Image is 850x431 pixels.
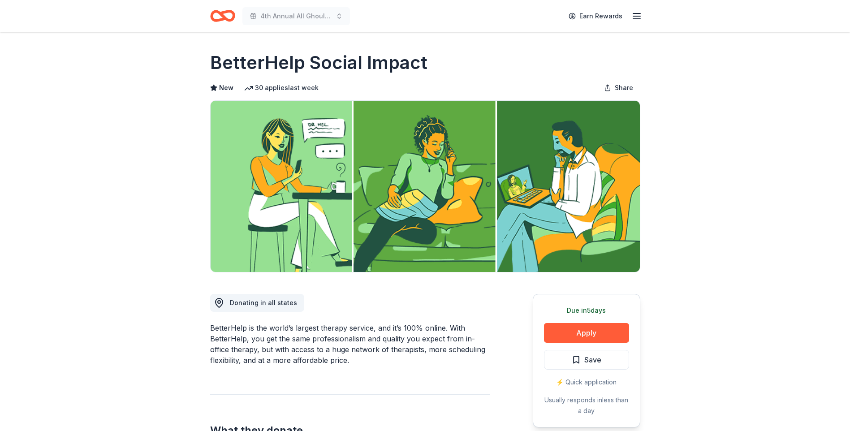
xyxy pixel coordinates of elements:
span: 4th Annual All Ghouls Gala [260,11,332,22]
span: Save [584,354,601,366]
div: 30 applies last week [244,82,319,93]
h1: BetterHelp Social Impact [210,50,427,75]
span: Share [615,82,633,93]
div: Due in 5 days [544,305,629,316]
span: New [219,82,233,93]
img: Image for BetterHelp Social Impact [211,101,640,272]
div: Usually responds in less than a day [544,395,629,416]
a: Home [210,5,235,26]
button: 4th Annual All Ghouls Gala [242,7,350,25]
button: Apply [544,323,629,343]
a: Earn Rewards [563,8,628,24]
div: ⚡️ Quick application [544,377,629,388]
div: BetterHelp is the world’s largest therapy service, and it’s 100% online. With BetterHelp, you get... [210,323,490,366]
button: Save [544,350,629,370]
span: Donating in all states [230,299,297,306]
button: Share [597,79,640,97]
